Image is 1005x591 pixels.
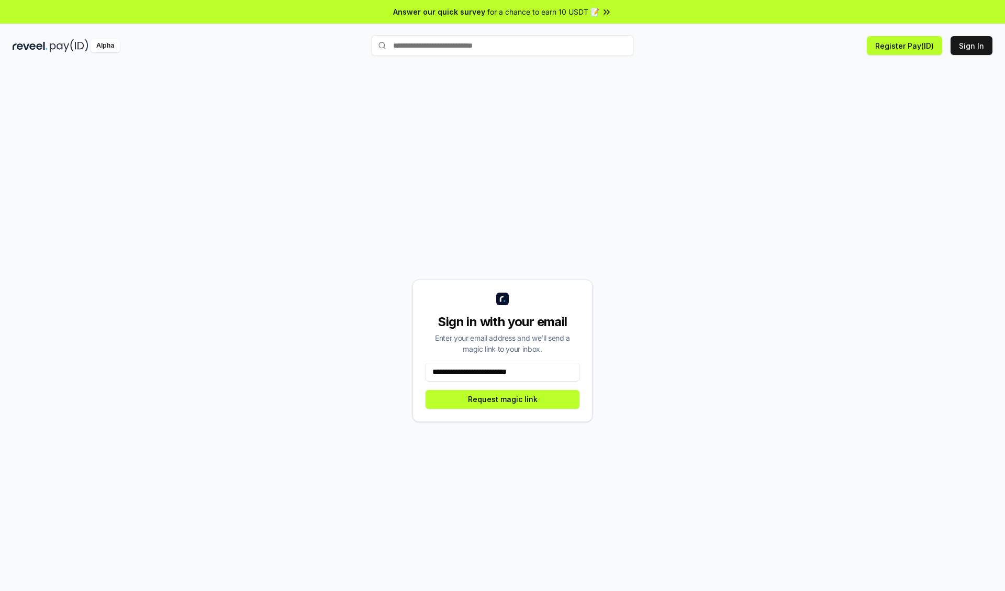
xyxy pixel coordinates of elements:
img: pay_id [50,39,88,52]
button: Request magic link [426,390,579,409]
div: Alpha [91,39,120,52]
img: reveel_dark [13,39,48,52]
button: Register Pay(ID) [867,36,942,55]
button: Sign In [951,36,992,55]
div: Enter your email address and we’ll send a magic link to your inbox. [426,332,579,354]
span: for a chance to earn 10 USDT 📝 [487,6,599,17]
span: Answer our quick survey [393,6,485,17]
div: Sign in with your email [426,314,579,330]
img: logo_small [496,293,509,305]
